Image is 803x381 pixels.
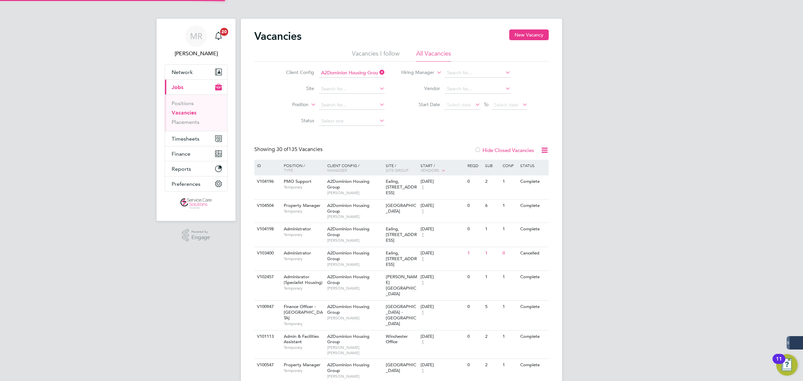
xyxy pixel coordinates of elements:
[165,50,228,58] span: Matt Robson
[421,274,464,280] div: [DATE]
[386,304,416,326] span: [GEOGRAPHIC_DATA] - [GEOGRAPHIC_DATA]
[276,69,314,75] label: Client Config
[483,175,501,188] div: 2
[421,179,464,184] div: [DATE]
[284,362,321,368] span: Property Manager
[284,209,324,214] span: Temporary
[276,85,314,91] label: Site
[327,214,382,219] span: [PERSON_NAME]
[501,223,518,235] div: 1
[421,310,425,315] span: 1
[327,178,369,190] span: A2Dominion Housing Group
[327,167,347,173] span: Manager
[419,160,466,176] div: Start /
[327,190,382,196] span: [PERSON_NAME]
[519,330,548,343] div: Complete
[384,160,419,176] div: Site /
[519,200,548,212] div: Complete
[421,184,425,190] span: 1
[172,100,194,106] a: Positions
[421,368,425,374] span: 1
[165,146,227,161] button: Finance
[501,247,518,259] div: 0
[327,250,369,261] span: A2Dominion Housing Group
[501,175,518,188] div: 1
[386,362,416,373] span: [GEOGRAPHIC_DATA]
[386,333,408,345] span: Winchester Office
[172,69,193,75] span: Network
[327,333,369,345] span: A2Dominion Housing Group
[180,198,212,209] img: servicecare-logo-retina.png
[284,256,324,261] span: Temporary
[165,65,227,79] button: Network
[466,359,483,371] div: 0
[172,119,199,125] a: Placements
[421,362,464,368] div: [DATE]
[501,200,518,212] div: 1
[386,178,417,196] span: Ealing, [STREET_ADDRESS]
[494,102,518,108] span: Select date
[474,147,534,153] label: Hide Closed Vacancies
[519,301,548,313] div: Complete
[519,160,548,171] div: Status
[501,359,518,371] div: 1
[165,94,227,131] div: Jobs
[501,271,518,283] div: 1
[276,118,314,124] label: Status
[386,226,417,243] span: Ealing, [STREET_ADDRESS]
[466,301,483,313] div: 0
[483,301,501,313] div: 5
[254,146,324,153] div: Showing
[466,223,483,235] div: 0
[255,200,279,212] div: V104504
[401,85,440,91] label: Vendor
[255,330,279,343] div: V101113
[284,184,324,190] span: Temporary
[519,247,548,259] div: Cancelled
[421,280,425,286] span: 1
[466,175,483,188] div: 0
[172,136,199,142] span: Timesheets
[284,321,324,326] span: Temporary
[165,25,228,58] a: MR[PERSON_NAME]
[165,161,227,176] button: Reports
[165,80,227,94] button: Jobs
[319,117,385,126] input: Select one
[483,359,501,371] div: 2
[327,362,369,373] span: A2Dominion Housing Group
[483,247,501,259] div: 1
[191,229,210,235] span: Powered by
[483,271,501,283] div: 1
[284,286,324,291] span: Temporary
[284,333,319,345] span: Admin & Facilities Assistant
[386,203,416,214] span: [GEOGRAPHIC_DATA]
[483,200,501,212] div: 6
[165,176,227,191] button: Preferences
[284,232,324,237] span: Temporary
[157,19,236,221] nav: Main navigation
[276,146,288,153] span: 30 of
[401,101,440,107] label: Start Date
[276,146,323,153] span: 135 Vacancies
[182,229,210,242] a: Powered byEngage
[255,160,279,171] div: ID
[279,160,326,176] div: Position /
[501,160,518,171] div: Conf
[483,160,501,171] div: Sub
[386,274,417,297] span: [PERSON_NAME][GEOGRAPHIC_DATA]
[327,203,369,214] span: A2Dominion Housing Group
[509,29,549,40] button: New Vacancy
[255,271,279,283] div: V102457
[466,160,483,171] div: Reqd
[327,262,382,267] span: [PERSON_NAME]
[466,247,483,259] div: 1
[519,271,548,283] div: Complete
[172,151,190,157] span: Finance
[284,304,323,321] span: Finance Officer - [GEOGRAPHIC_DATA]
[519,175,548,188] div: Complete
[421,232,425,238] span: 1
[421,167,439,173] span: Vendors
[327,274,369,285] span: A2Dominion Housing Group
[255,247,279,259] div: V103400
[255,301,279,313] div: V100947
